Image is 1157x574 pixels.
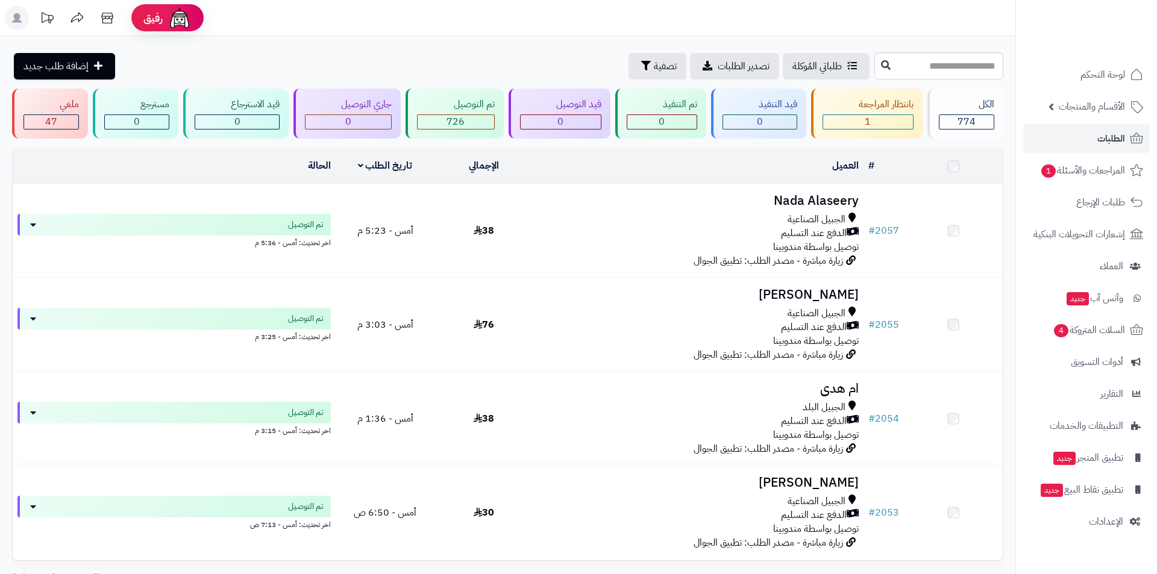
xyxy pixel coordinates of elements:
[539,194,859,208] h3: Nada Alaseery
[1023,348,1150,376] a: أدوات التسويق
[1050,417,1123,434] span: التطبيقات والخدمات
[181,89,291,139] a: قيد الاسترجاع 0
[613,89,709,139] a: تم التنفيذ 0
[234,114,240,129] span: 0
[357,223,413,238] span: أمس - 5:23 م
[24,59,89,73] span: إضافة طلب جديد
[773,522,859,536] span: توصيل بواسطة مندوبينا
[1041,164,1056,178] span: 1
[1023,379,1150,408] a: التقارير
[627,115,697,129] div: 0
[868,158,874,173] a: #
[723,98,797,111] div: قيد التنفيذ
[357,317,413,332] span: أمس - 3:03 م
[823,115,913,129] div: 1
[104,98,169,111] div: مسترجع
[718,59,770,73] span: تصدير الطلبات
[520,98,601,111] div: قيد التوصيل
[792,59,842,73] span: طلباتي المُوكلة
[288,219,324,231] span: تم التوصيل
[781,414,847,428] span: الدفع عند التسليم
[557,114,563,129] span: 0
[195,98,280,111] div: قيد الاسترجاع
[868,505,875,520] span: #
[868,223,875,238] span: #
[418,115,494,129] div: 726
[10,89,90,139] a: ملغي 47
[773,428,859,442] span: توصيل بواسطة مندوبينا
[1080,66,1125,83] span: لوحة التحكم
[868,411,875,426] span: #
[357,411,413,426] span: أمس - 1:36 م
[17,423,331,436] div: اخر تحديث: أمس - 3:15 م
[521,115,601,129] div: 0
[291,89,403,139] a: جاري التوصيل 0
[1023,475,1150,504] a: تطبيق نقاط البيعجديد
[788,494,845,508] span: الجبيل الصناعية
[781,226,847,240] span: الدفع عند التسليم
[709,89,809,139] a: قيد التنفيذ 0
[868,223,899,238] a: #2057
[868,317,899,332] a: #2055
[1023,507,1150,536] a: الإعدادات
[1059,98,1125,115] span: الأقسام والمنتجات
[788,213,845,226] span: الجبيل الصناعية
[694,254,843,268] span: زيارة مباشرة - مصدر الطلب: تطبيق الجوال
[868,317,875,332] span: #
[417,98,494,111] div: تم التوصيل
[1076,194,1125,211] span: طلبات الإرجاع
[659,114,665,129] span: 0
[354,505,416,520] span: أمس - 6:50 ص
[17,329,331,342] div: اخر تحديث: أمس - 3:25 م
[788,307,845,320] span: الجبيل الصناعية
[1023,411,1150,440] a: التطبيقات والخدمات
[1041,484,1063,497] span: جديد
[14,53,115,80] a: إضافة طلب جديد
[1054,324,1068,337] span: 4
[757,114,763,129] span: 0
[105,115,169,129] div: 0
[781,320,847,334] span: الدفع عند التسليم
[17,517,331,530] div: اخر تحديث: أمس - 7:13 ص
[474,505,494,520] span: 30
[627,98,697,111] div: تم التنفيذ
[1023,252,1150,281] a: العملاء
[1023,284,1150,313] a: وآتس آبجديد
[469,158,499,173] a: الإجمالي
[1023,124,1150,153] a: الطلبات
[629,53,686,80] button: تصفية
[654,59,677,73] span: تصفية
[1053,452,1076,465] span: جديد
[1033,226,1125,243] span: إشعارات التحويلات البنكية
[24,98,79,111] div: ملغي
[1040,162,1125,179] span: المراجعات والأسئلة
[539,288,859,302] h3: [PERSON_NAME]
[403,89,506,139] a: تم التوصيل 726
[17,236,331,248] div: اخر تحديث: أمس - 5:36 م
[1065,290,1123,307] span: وآتس آب
[783,53,870,80] a: طلباتي المُوكلة
[773,334,859,348] span: توصيل بواسطة مندوبينا
[474,223,494,238] span: 38
[773,240,859,254] span: توصيل بواسطة مندوبينا
[24,115,78,129] div: 47
[939,98,994,111] div: الكل
[1100,385,1123,402] span: التقارير
[1023,220,1150,249] a: إشعارات التحويلات البنكية
[288,501,324,513] span: تم التوصيل
[32,6,62,33] a: تحديثات المنصة
[539,382,859,396] h3: ام هدى
[134,114,140,129] span: 0
[288,407,324,419] span: تم التوصيل
[1075,33,1146,58] img: logo-2.png
[694,535,843,550] span: زيارة مباشرة - مصدر الطلب: تطبيق الجوال
[694,441,843,456] span: زيارة مباشرة - مصدر الطلب: تطبيق الجوال
[306,115,391,129] div: 0
[1097,130,1125,147] span: الطلبات
[868,505,899,520] a: #2053
[694,348,843,362] span: زيارة مباشرة - مصدر الطلب: تطبيق الجوال
[1039,481,1123,498] span: تطبيق نقاط البيع
[45,114,57,129] span: 47
[958,114,976,129] span: 774
[803,401,845,414] span: الجبيل البلد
